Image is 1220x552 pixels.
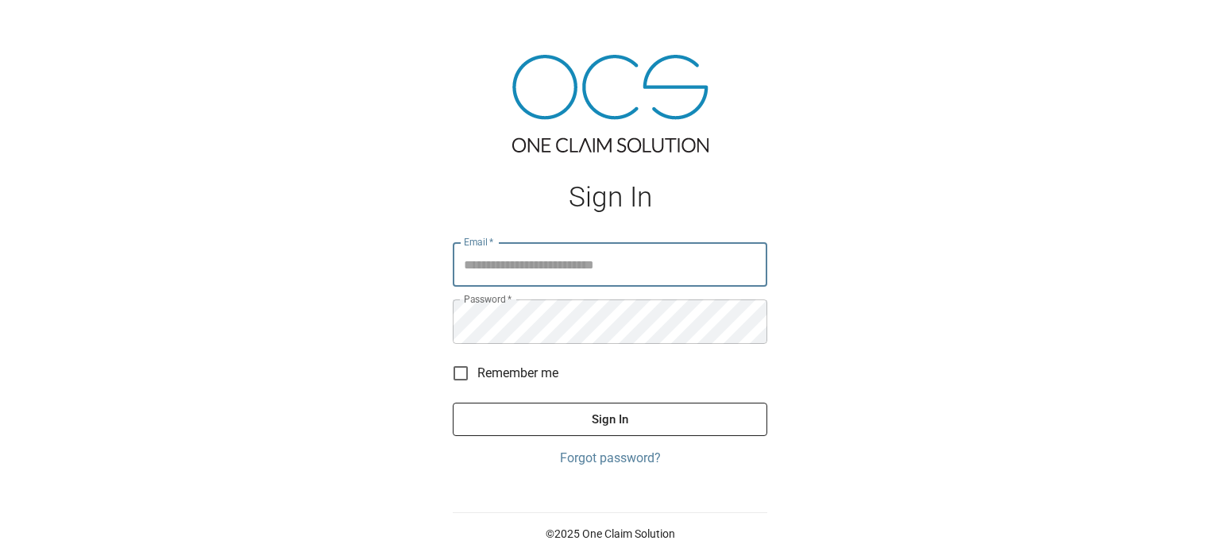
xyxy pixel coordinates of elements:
button: Sign In [453,403,767,436]
img: ocs-logo-tra.png [512,55,708,152]
a: Forgot password? [453,449,767,468]
span: Remember me [477,364,558,383]
label: Password [464,292,512,306]
p: © 2025 One Claim Solution [453,526,767,542]
img: ocs-logo-white-transparent.png [19,10,83,41]
label: Email [464,235,494,249]
h1: Sign In [453,181,767,214]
